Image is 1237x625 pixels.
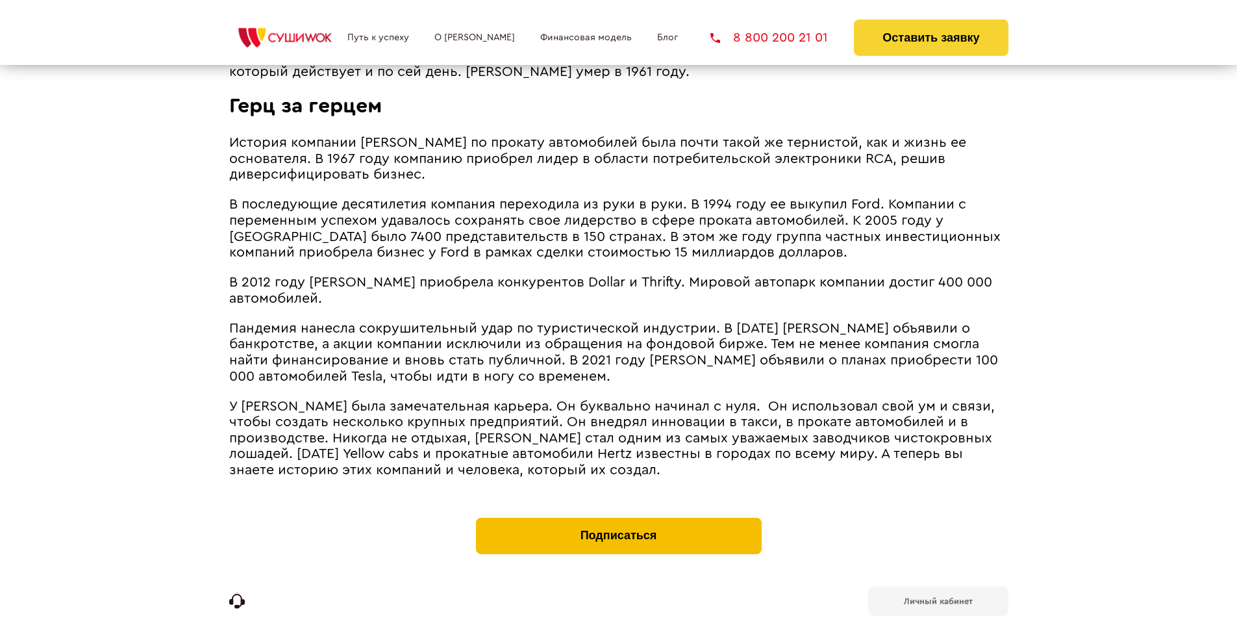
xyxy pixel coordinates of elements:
[710,31,828,44] a: 8 800 200 21 01
[229,49,988,79] span: После [PERSON_NAME] окончательно ушел на пенсию. В 1957 году они с женой основали Фонд [PERSON_NA...
[476,518,762,554] button: Подписаться
[868,587,1008,616] a: Личный кабинет
[347,32,409,43] a: Путь к успеху
[229,322,998,383] span: Пандемия нанесла сокрушительный удар по туристической индустрии. В [DATE] [PERSON_NAME] объявили ...
[229,275,992,305] span: В 2012 году [PERSON_NAME] приобрела конкурентов Dollar и Thrifty. Мировой автопарк компании дости...
[229,400,995,477] span: У [PERSON_NAME] была замечательная карьера. Он буквально начинал с нуля. Он использовал свой ум и...
[733,31,828,44] span: 8 800 200 21 01
[229,136,966,181] span: История компании [PERSON_NAME] по прокату автомобилей была почти такой же тернистой, как и жизнь ...
[434,32,515,43] a: О [PERSON_NAME]
[854,19,1008,56] button: Оставить заявку
[229,96,382,116] span: Герц за герцем
[540,32,632,43] a: Финансовая модель
[657,32,678,43] a: Блог
[229,198,1001,259] span: В последующие десятилетия компания переходила из руки в руки. В 1994 году ее выкупил Ford. Компан...
[904,597,973,606] b: Личный кабинет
